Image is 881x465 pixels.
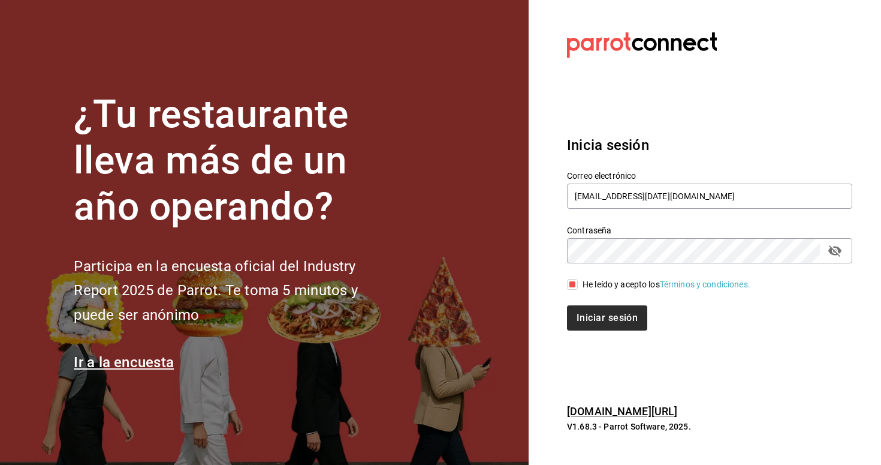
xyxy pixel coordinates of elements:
input: Ingresa tu correo electrónico [567,184,852,209]
label: Correo electrónico [567,172,852,180]
a: Términos y condiciones. [660,280,750,289]
h3: Inicia sesión [567,134,852,156]
a: Ir a la encuesta [74,354,174,371]
h1: ¿Tu restaurante lleva más de un año operando? [74,92,397,230]
h2: Participa en la encuesta oficial del Industry Report 2025 de Parrot. Te toma 5 minutos y puede se... [74,254,397,328]
label: Contraseña [567,226,852,235]
a: [DOMAIN_NAME][URL] [567,405,677,418]
button: passwordField [825,241,845,261]
button: Iniciar sesión [567,305,647,331]
p: V1.68.3 - Parrot Software, 2025. [567,421,852,433]
div: He leído y acepto los [583,278,750,291]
